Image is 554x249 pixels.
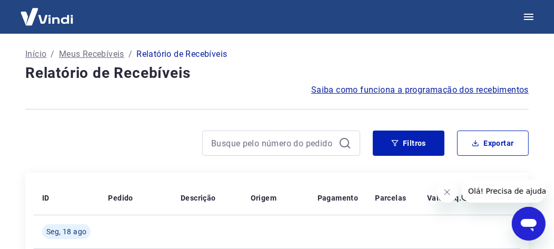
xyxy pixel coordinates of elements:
iframe: Fechar mensagem [437,182,458,203]
button: Exportar [457,131,529,156]
p: Descrição [181,193,216,203]
span: Olá! Precisa de ajuda? [6,7,88,16]
p: Valor Líq. [427,193,461,203]
span: Seg, 18 ago [46,226,86,237]
a: Meus Recebíveis [59,48,124,61]
p: Pagamento [318,193,359,203]
h4: Relatório de Recebíveis [25,63,529,84]
p: / [128,48,132,61]
p: / [51,48,54,61]
p: Relatório de Recebíveis [136,48,227,61]
a: Início [25,48,46,61]
iframe: Mensagem da empresa [462,180,546,203]
p: ID [42,193,50,203]
a: Saiba como funciona a programação dos recebimentos [311,84,529,96]
img: Vindi [13,1,81,33]
input: Busque pelo número do pedido [211,135,334,151]
p: Origem [251,193,276,203]
button: Filtros [373,131,444,156]
p: Pedido [108,193,133,203]
p: Parcelas [375,193,406,203]
iframe: Botão para abrir a janela de mensagens [512,207,546,241]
